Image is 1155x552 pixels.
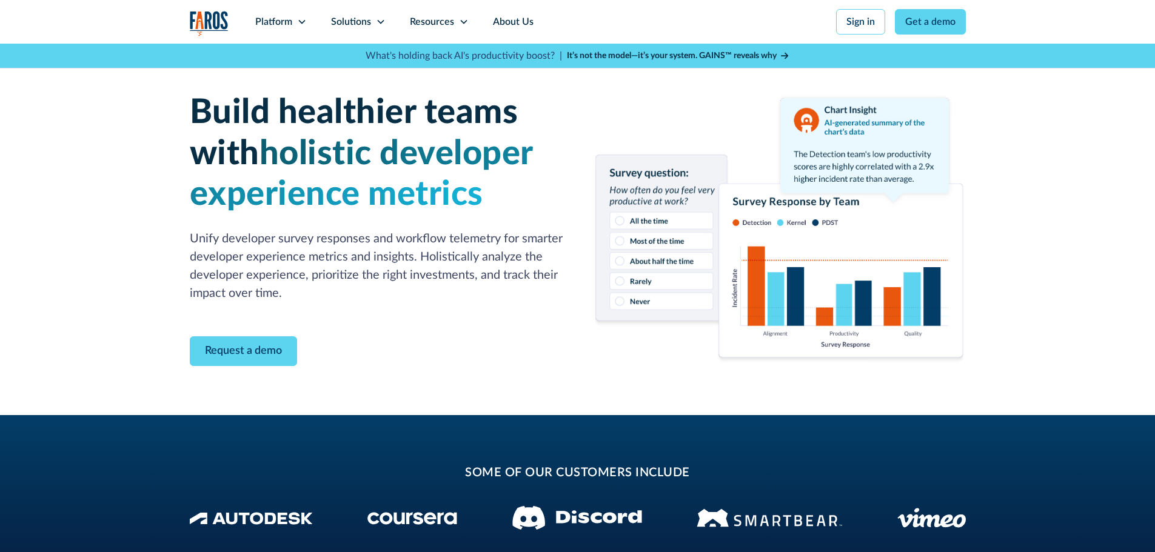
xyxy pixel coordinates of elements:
[836,9,885,35] a: Sign in
[512,506,642,530] img: Discord logo
[190,93,563,215] h1: Build healthier teams with
[190,137,534,211] span: holistic developer experience metrics
[190,11,229,36] a: home
[367,512,457,525] img: Coursera Logo
[190,230,563,302] p: Unify developer survey responses and workflow telemetry for smarter developer experience metrics ...
[255,15,292,29] div: Platform
[697,507,842,529] img: Smartbear Logo
[287,464,869,482] h2: some of our customers include
[895,9,966,35] a: Get a demo
[592,92,966,367] img: Combined image of a developer experience survey, bar chart of survey responses by team with incid...
[567,50,790,62] a: It’s not the model—it’s your system. GAINS™ reveals why
[331,15,371,29] div: Solutions
[410,15,454,29] div: Resources
[897,508,966,528] img: Vimeo logo
[190,11,229,36] img: Logo of the analytics and reporting company Faros.
[567,52,777,60] strong: It’s not the model—it’s your system. GAINS™ reveals why
[190,512,313,525] img: Autodesk Logo
[190,336,297,366] a: Contact Modal
[366,48,562,63] p: What's holding back AI's productivity boost? |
